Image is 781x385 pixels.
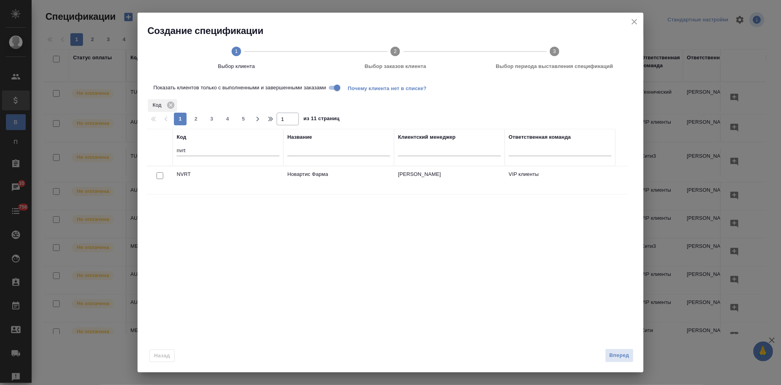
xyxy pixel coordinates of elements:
[394,48,397,54] text: 2
[505,166,615,194] td: VIP клиенты
[237,115,250,123] span: 5
[206,115,218,123] span: 3
[235,48,238,54] text: 1
[605,349,634,362] button: Вперед
[287,170,390,178] p: Новартис Фарма
[553,48,556,54] text: 3
[304,114,340,125] span: из 11 страниц
[153,101,164,109] p: Код
[609,351,629,360] span: Вперед
[221,113,234,125] button: 4
[478,62,631,70] span: Выбор периода выставления спецификаций
[153,84,326,92] span: Показать клиентов только с выполненными и завершенными заказами
[206,113,218,125] button: 3
[160,62,313,70] span: Выбор клиента
[177,133,186,141] div: Код
[394,166,505,194] td: [PERSON_NAME]
[173,166,283,194] td: NVRT
[190,115,202,123] span: 2
[348,85,433,91] span: Почему клиента нет в списке?
[287,133,312,141] div: Название
[190,113,202,125] button: 2
[509,133,571,141] div: Ответственная команда
[319,62,472,70] span: Выбор заказов клиента
[221,115,234,123] span: 4
[147,25,643,37] h2: Создание спецификации
[237,113,250,125] button: 5
[398,133,456,141] div: Клиентский менеджер
[148,99,177,112] div: Код
[628,16,640,28] button: close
